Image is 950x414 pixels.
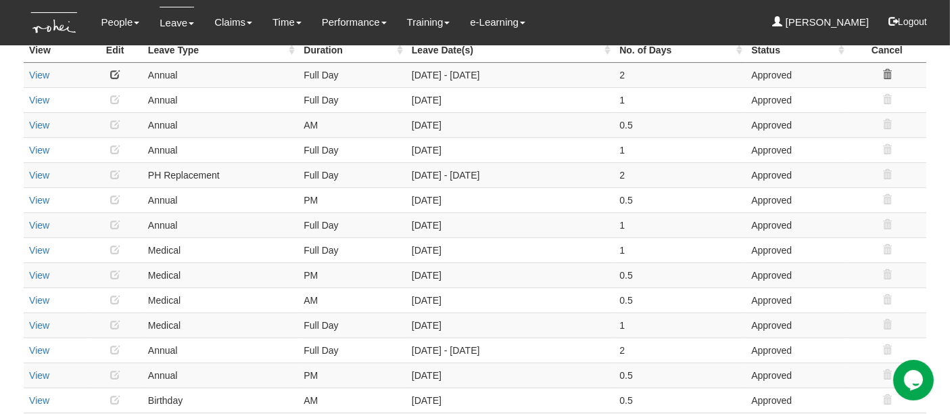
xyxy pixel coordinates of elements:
td: Full Day [298,162,406,187]
th: Leave Type : activate to sort column ascending [143,38,298,63]
a: Claims [214,7,252,38]
td: Birthday [143,388,298,413]
td: Full Day [298,212,406,237]
a: View [29,195,49,206]
a: View [29,70,49,80]
td: 1 [614,137,746,162]
td: PM [298,187,406,212]
th: Cancel [848,38,926,63]
td: Approved [746,212,848,237]
a: View [29,220,49,231]
td: Approved [746,62,848,87]
a: View [29,245,49,256]
a: Time [272,7,302,38]
td: Annual [143,112,298,137]
th: Status : activate to sort column ascending [746,38,848,63]
td: [DATE] [406,287,614,313]
button: Logout [879,5,936,38]
td: 2 [614,162,746,187]
td: Approved [746,388,848,413]
td: 0.5 [614,287,746,313]
td: [DATE] [406,187,614,212]
a: Training [407,7,450,38]
td: Annual [143,338,298,363]
a: View [29,270,49,281]
td: Approved [746,313,848,338]
td: PH Replacement [143,162,298,187]
td: Medical [143,237,298,262]
a: e-Learning [470,7,525,38]
th: Edit [87,38,142,63]
td: Approved [746,187,848,212]
td: Approved [746,112,848,137]
td: Approved [746,87,848,112]
td: [DATE] [406,363,614,388]
a: View [29,295,49,306]
td: [DATE] [406,313,614,338]
td: Medical [143,313,298,338]
td: Approved [746,262,848,287]
td: Annual [143,137,298,162]
td: AM [298,112,406,137]
td: [DATE] [406,212,614,237]
a: View [29,120,49,131]
td: 1 [614,313,746,338]
td: [DATE] - [DATE] [406,62,614,87]
a: View [29,345,49,356]
a: People [101,7,140,38]
td: Approved [746,237,848,262]
td: 0.5 [614,388,746,413]
td: Annual [143,212,298,237]
td: AM [298,388,406,413]
a: View [29,145,49,156]
td: 0.5 [614,262,746,287]
td: Annual [143,187,298,212]
a: View [29,370,49,381]
td: 0.5 [614,363,746,388]
td: Full Day [298,62,406,87]
td: Approved [746,363,848,388]
td: Full Day [298,313,406,338]
a: Leave [160,7,194,39]
td: 1 [614,212,746,237]
td: [DATE] [406,388,614,413]
td: Annual [143,87,298,112]
td: 2 [614,62,746,87]
th: View [24,38,87,63]
a: Performance [322,7,387,38]
td: Full Day [298,137,406,162]
a: View [29,170,49,181]
td: Full Day [298,237,406,262]
a: View [29,395,49,406]
th: Duration : activate to sort column ascending [298,38,406,63]
td: Approved [746,137,848,162]
th: Leave Date(s) : activate to sort column ascending [406,38,614,63]
td: Full Day [298,338,406,363]
td: Annual [143,62,298,87]
iframe: chat widget [893,360,936,400]
td: Full Day [298,87,406,112]
td: [DATE] - [DATE] [406,162,614,187]
td: [DATE] - [DATE] [406,338,614,363]
td: AM [298,287,406,313]
td: [DATE] [406,262,614,287]
a: View [29,320,49,331]
td: PM [298,363,406,388]
td: [DATE] [406,112,614,137]
th: No. of Days : activate to sort column ascending [614,38,746,63]
td: Approved [746,287,848,313]
td: [DATE] [406,137,614,162]
a: View [29,95,49,106]
td: 1 [614,87,746,112]
td: Approved [746,338,848,363]
td: Medical [143,287,298,313]
td: Approved [746,162,848,187]
a: [PERSON_NAME] [773,7,870,38]
td: [DATE] [406,87,614,112]
td: Medical [143,262,298,287]
td: Annual [143,363,298,388]
td: 0.5 [614,112,746,137]
td: 2 [614,338,746,363]
td: PM [298,262,406,287]
td: 0.5 [614,187,746,212]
